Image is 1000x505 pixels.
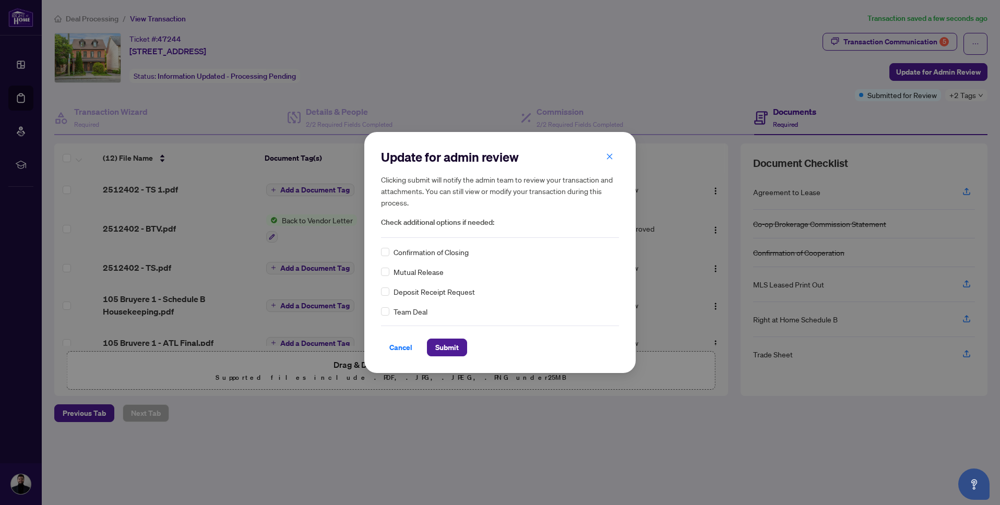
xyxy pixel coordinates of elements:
button: Open asap [958,468,990,500]
span: Cancel [389,339,412,356]
h2: Update for admin review [381,149,619,165]
span: close [606,153,613,160]
span: Mutual Release [394,266,444,278]
span: Confirmation of Closing [394,246,469,258]
span: Submit [435,339,459,356]
span: Team Deal [394,306,427,317]
button: Cancel [381,339,421,356]
span: Deposit Receipt Request [394,286,475,297]
h5: Clicking submit will notify the admin team to review your transaction and attachments. You can st... [381,174,619,208]
span: Check additional options if needed: [381,217,619,229]
button: Submit [427,339,467,356]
